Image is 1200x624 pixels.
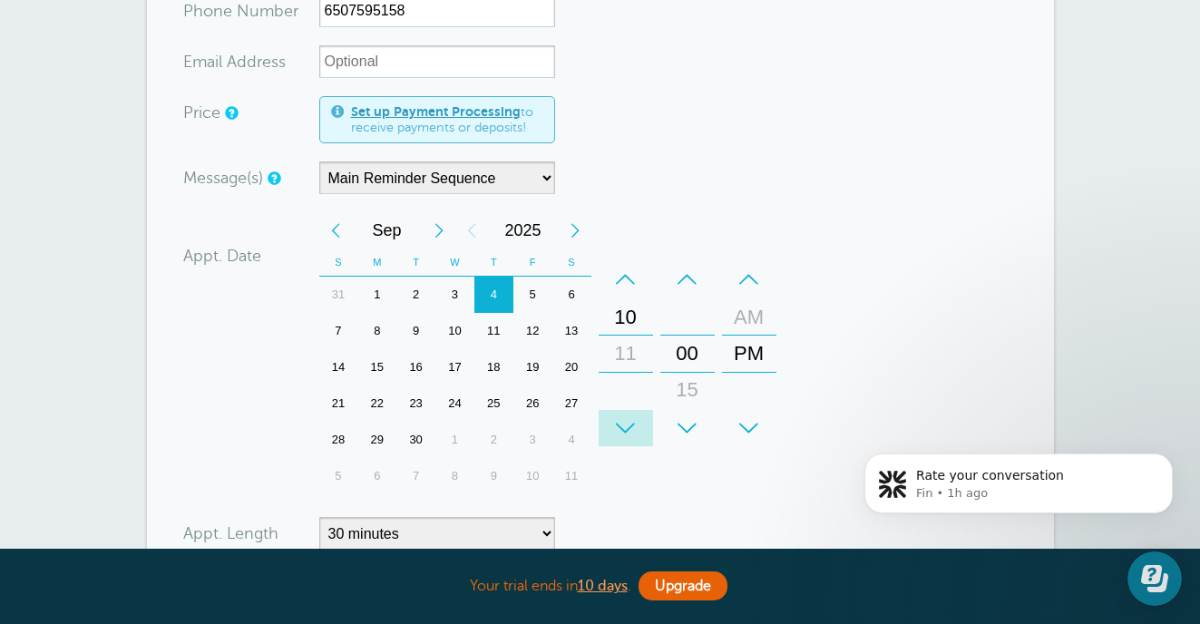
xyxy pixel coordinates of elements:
[513,422,552,458] div: Friday, October 3
[474,458,513,494] div: Thursday, October 9
[513,385,552,422] div: Friday, September 26
[396,385,435,422] div: Tuesday, September 23
[552,349,591,385] div: Saturday, September 20
[727,299,771,336] div: AM
[513,277,552,313] div: Friday, September 5
[213,3,259,19] span: ne Nu
[513,385,552,422] div: 26
[513,422,552,458] div: 3
[319,422,358,458] div: Sunday, September 28
[552,277,591,313] div: Saturday, September 6
[513,458,552,494] div: Friday, October 10
[357,277,396,313] div: 1
[552,249,591,277] th: S
[660,261,715,446] div: Minutes
[357,349,396,385] div: 15
[396,349,435,385] div: Tuesday, September 16
[319,349,358,385] div: Sunday, September 14
[474,313,513,349] div: Thursday, September 11
[552,313,591,349] div: 13
[435,277,474,313] div: Wednesday, September 3
[488,212,559,249] span: 2025
[357,385,396,422] div: 22
[319,249,358,277] th: S
[666,372,709,408] div: 15
[552,385,591,422] div: Saturday, September 27
[435,385,474,422] div: Wednesday, September 24
[319,422,358,458] div: 28
[552,422,591,458] div: 4
[474,422,513,458] div: 2
[666,336,709,372] div: 00
[319,313,358,349] div: Sunday, September 7
[474,277,513,313] div: 4
[319,212,352,249] div: Previous Month
[435,385,474,422] div: 24
[319,313,358,349] div: 7
[396,422,435,458] div: Tuesday, September 30
[357,313,396,349] div: 8
[552,349,591,385] div: 20
[435,458,474,494] div: 8
[552,458,591,494] div: Saturday, October 11
[552,458,591,494] div: 11
[513,313,552,349] div: 12
[552,277,591,313] div: 6
[319,458,358,494] div: Sunday, October 5
[666,408,709,444] div: 30
[319,385,358,422] div: 21
[357,277,396,313] div: Monday, September 1
[396,349,435,385] div: 16
[396,313,435,349] div: Tuesday, September 9
[435,349,474,385] div: 17
[727,336,771,372] div: PM
[474,385,513,422] div: Thursday, September 25
[357,385,396,422] div: Monday, September 22
[319,385,358,422] div: Sunday, September 21
[513,249,552,277] th: F
[474,422,513,458] div: Thursday, October 2
[552,385,591,422] div: 27
[396,458,435,494] div: Tuesday, October 7
[396,249,435,277] th: T
[396,313,435,349] div: 9
[183,3,213,19] span: Pho
[474,277,513,313] div: Thursday, September 4
[357,349,396,385] div: Monday, September 15
[319,349,358,385] div: 14
[435,277,474,313] div: 3
[435,422,474,458] div: 1
[435,313,474,349] div: Wednesday, September 10
[578,578,628,594] b: 10 days
[357,458,396,494] div: 6
[513,349,552,385] div: Friday, September 19
[147,567,1054,606] div: Your trial ends in .
[357,313,396,349] div: Monday, September 8
[396,277,435,313] div: 2
[474,249,513,277] th: T
[357,422,396,458] div: Monday, September 29
[552,422,591,458] div: Saturday, October 4
[215,54,257,70] span: il Add
[435,458,474,494] div: Wednesday, October 8
[351,104,543,136] span: to receive payments or deposits!
[513,277,552,313] div: 5
[225,107,236,119] a: An optional price for the appointment. If you set a price, you can include a payment link in your...
[435,249,474,277] th: W
[183,170,263,186] label: Message(s)
[357,249,396,277] th: M
[183,525,278,541] label: Appt. Length
[319,458,358,494] div: 5
[183,54,215,70] span: Ema
[474,349,513,385] div: 18
[639,571,727,600] a: Upgrade
[435,313,474,349] div: 10
[474,385,513,422] div: 25
[423,212,455,249] div: Next Month
[352,212,423,249] span: September
[435,349,474,385] div: Wednesday, September 17
[455,212,488,249] div: Previous Year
